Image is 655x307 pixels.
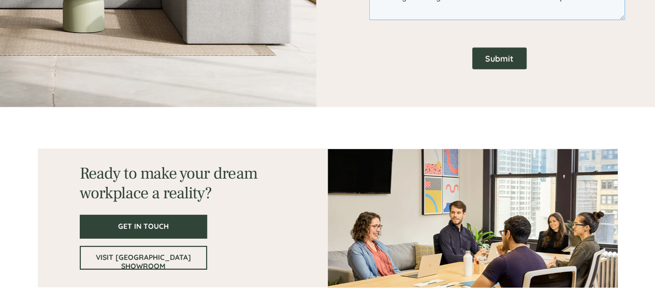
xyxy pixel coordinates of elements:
a: GET IN TOUCH [80,215,207,239]
span: Ready to make your dream workplace a reality? [80,163,257,204]
span: GET IN TOUCH [81,222,206,231]
a: VISIT [GEOGRAPHIC_DATA] SHOWROOM [80,246,207,270]
input: Submit [103,201,157,223]
span: VISIT [GEOGRAPHIC_DATA] SHOWROOM [81,253,206,271]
